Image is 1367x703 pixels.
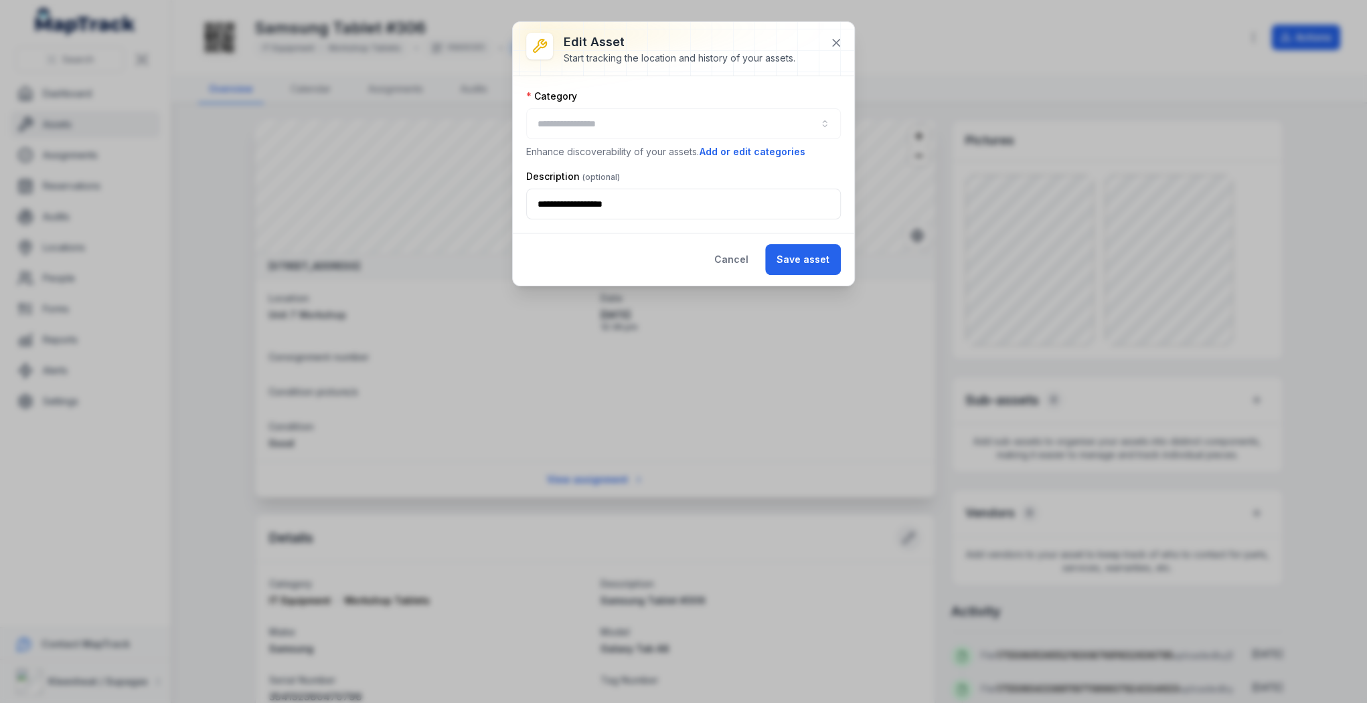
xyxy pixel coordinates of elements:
[703,244,760,275] button: Cancel
[526,90,577,103] label: Category
[765,244,841,275] button: Save asset
[564,52,795,65] div: Start tracking the location and history of your assets.
[564,33,795,52] h3: Edit asset
[526,170,620,183] label: Description
[526,144,841,159] p: Enhance discoverability of your assets.
[699,144,806,159] button: Add or edit categories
